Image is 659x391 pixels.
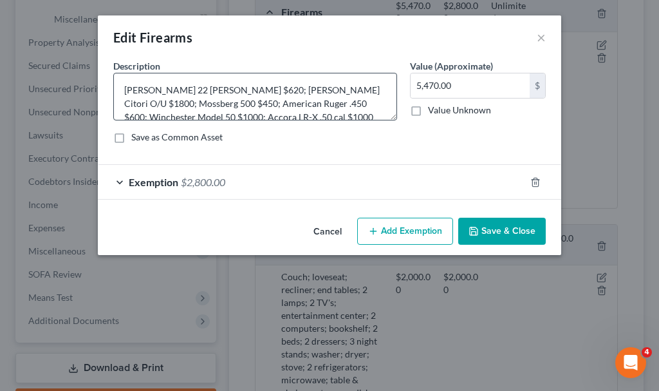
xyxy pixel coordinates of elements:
div: Edit Firearms [113,28,192,46]
label: Value Unknown [428,104,491,117]
label: Value (Approximate) [410,59,493,73]
button: Save & Close [458,218,546,245]
button: × [537,30,546,45]
iframe: Intercom live chat [615,347,646,378]
span: $2,800.00 [181,176,225,188]
input: 0.00 [411,73,530,98]
label: Save as Common Asset [131,131,223,144]
button: Add Exemption [357,218,453,245]
div: $ [530,73,545,98]
span: Exemption [129,176,178,188]
button: Cancel [303,219,352,245]
span: 4 [642,347,652,358]
span: Description [113,61,160,72]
